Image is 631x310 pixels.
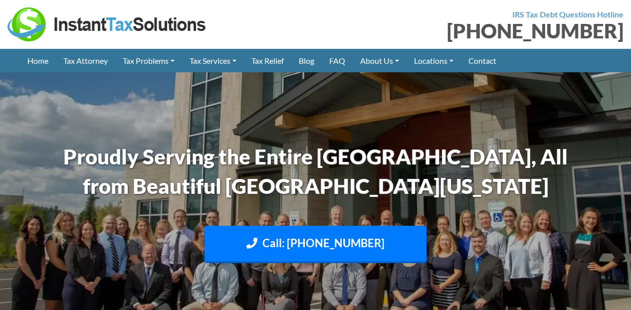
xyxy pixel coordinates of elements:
a: Contact [461,49,504,72]
h1: Proudly Serving the Entire [GEOGRAPHIC_DATA], All from Beautiful [GEOGRAPHIC_DATA][US_STATE] [39,142,593,201]
a: Tax Problems [115,49,182,72]
a: FAQ [322,49,353,72]
a: Tax Relief [244,49,291,72]
a: About Us [353,49,407,72]
a: Instant Tax Solutions Logo [7,18,207,28]
div: [PHONE_NUMBER] [323,21,624,41]
strong: IRS Tax Debt Questions Hotline [512,9,624,19]
a: Tax Services [182,49,244,72]
a: Blog [291,49,322,72]
a: Home [20,49,56,72]
a: Call: [PHONE_NUMBER] [205,226,426,263]
a: Tax Attorney [56,49,115,72]
a: Locations [407,49,461,72]
img: Instant Tax Solutions Logo [7,7,207,41]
